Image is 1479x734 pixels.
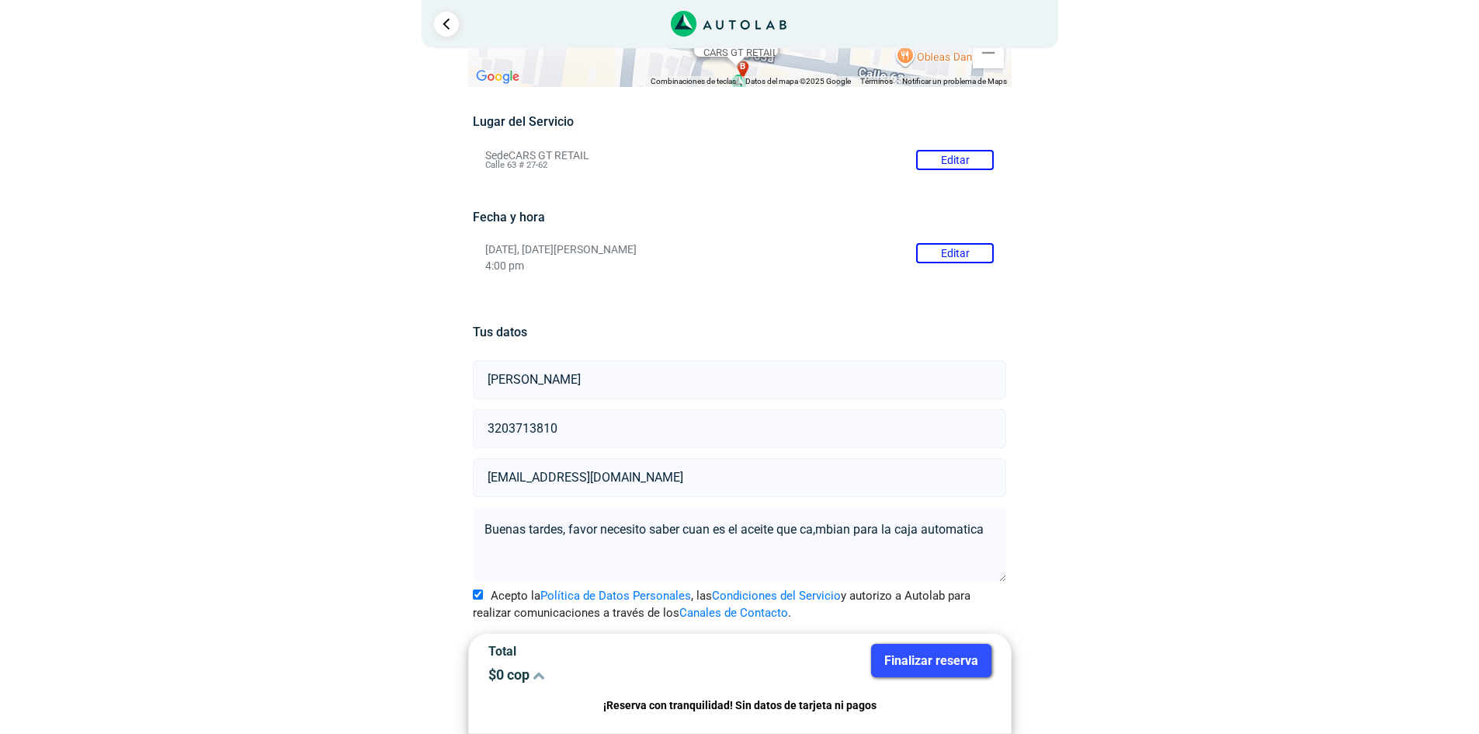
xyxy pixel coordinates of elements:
h5: Lugar del Servicio [473,114,1006,129]
button: Combinaciones de teclas [651,76,736,87]
button: Editar [916,243,994,263]
span: Datos del mapa ©2025 Google [745,77,851,85]
img: Google [472,67,523,87]
b: CARS GT RETAIL [703,47,778,58]
input: Celular [473,409,1006,448]
a: Política de Datos Personales [540,589,691,603]
p: [DATE], [DATE][PERSON_NAME] [485,243,994,256]
p: $ 0 cop [488,666,728,683]
p: ¡Reserva con tranquilidad! Sin datos de tarjeta ni pagos [488,697,991,715]
a: Términos (se abre en una nueva pestaña) [860,77,893,85]
p: 4:00 pm [485,259,994,273]
span: b [740,61,746,74]
input: Correo electrónico [473,458,1006,497]
p: Total [488,644,728,659]
input: Acepto laPolítica de Datos Personales, lasCondiciones del Servicioy autorizo a Autolab para reali... [473,590,483,600]
button: Reducir [973,37,1004,68]
button: Finalizar reserva [871,644,991,677]
input: Nombre y apellido [473,360,1006,399]
a: Notificar un problema de Maps [902,77,1007,85]
h5: Fecha y hora [473,210,1006,224]
label: Acepto la , las y autorizo a Autolab para realizar comunicaciones a través de los . [473,587,1006,622]
h5: Tus datos [473,325,1006,339]
a: Link al sitio de autolab [671,16,786,30]
a: Condiciones del Servicio [712,589,841,603]
a: Abre esta zona en Google Maps (se abre en una nueva ventana) [472,67,523,87]
a: Canales de Contacto [679,606,788,620]
a: Ir al paso anterior [434,12,459,37]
